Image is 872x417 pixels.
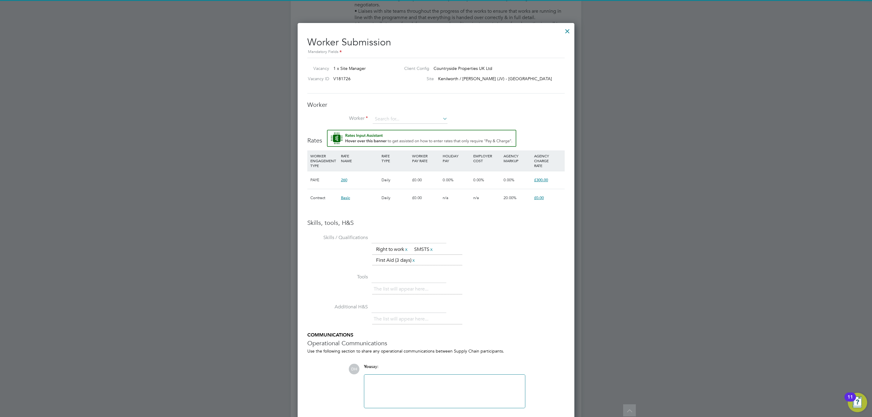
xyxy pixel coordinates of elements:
[847,397,853,405] div: 11
[411,256,416,264] a: x
[307,348,565,354] div: Use the following section to share any operational communications between Supply Chain participants.
[473,177,484,182] span: 0.00%
[533,150,563,171] div: AGENCY CHARGE RATE
[374,285,431,293] li: The list will appear here...
[309,150,339,171] div: WORKER ENGAGEMENT TYPE
[349,364,359,374] span: DH
[307,49,565,55] div: Mandatory Fields
[364,364,525,374] div: say:
[305,66,329,71] label: Vacancy
[374,315,431,323] li: The list will appear here...
[309,171,339,189] div: PAYE
[307,304,368,310] label: Additional H&S
[374,256,418,264] li: First Aid (3 days)
[339,150,380,166] div: RATE NAME
[399,76,434,81] label: Site
[373,115,448,124] input: Search for...
[473,195,479,200] span: n/a
[307,219,565,227] h3: Skills, tools, H&S
[441,150,472,166] div: HOLIDAY PAY
[534,177,548,182] span: £300.00
[534,195,544,200] span: £0.00
[411,189,441,207] div: £0.00
[307,332,565,338] h5: COMMUNICATIONS
[307,274,368,280] label: Tools
[504,195,517,200] span: 20.00%
[307,115,368,122] label: Worker
[412,245,436,254] li: SMSTS
[411,171,441,189] div: £0.00
[327,130,516,147] button: Rate Assistant
[429,245,434,253] a: x
[341,195,350,200] span: Basic
[380,171,411,189] div: Daily
[380,189,411,207] div: Daily
[380,150,411,166] div: RATE TYPE
[443,195,448,200] span: n/a
[333,76,351,81] span: V181726
[411,150,441,166] div: WORKER PAY RATE
[309,189,339,207] div: Contract
[305,76,329,81] label: Vacancy ID
[307,339,565,347] h3: Operational Communications
[438,76,552,81] span: Kenilworth / [PERSON_NAME] (JV) - [GEOGRAPHIC_DATA]
[848,393,867,412] button: Open Resource Center, 11 new notifications
[443,177,454,182] span: 0.00%
[504,177,514,182] span: 0.00%
[307,235,368,241] label: Skills / Qualifications
[399,66,429,71] label: Client Config
[434,66,492,71] span: Countryside Properties UK Ltd
[307,130,565,144] h3: Rates
[307,101,565,109] h3: Worker
[404,245,408,253] a: x
[502,150,533,166] div: AGENCY MARKUP
[333,66,366,71] span: 1 x Site Manager
[307,31,565,55] h2: Worker Submission
[472,150,502,166] div: EMPLOYER COST
[364,364,371,369] span: You
[341,177,347,182] span: 260
[374,245,411,254] li: Right to work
